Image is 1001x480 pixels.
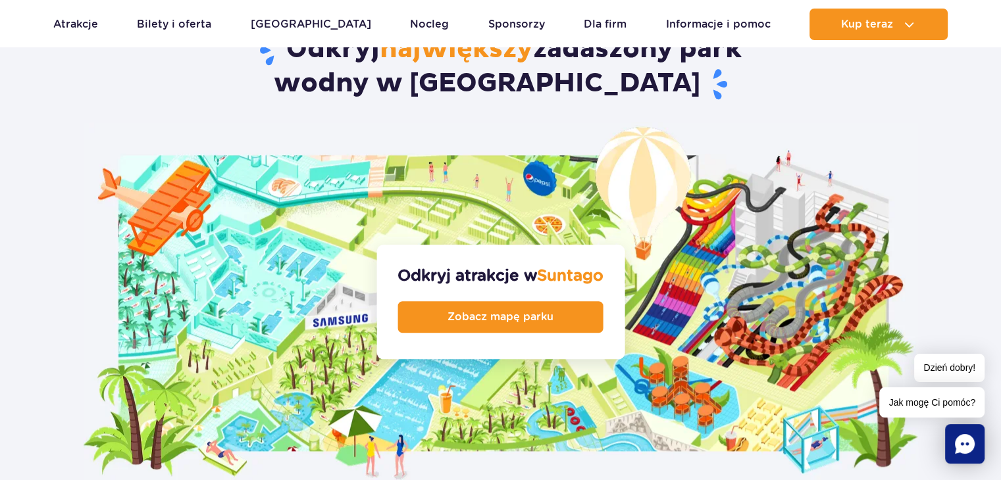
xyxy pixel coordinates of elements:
span: Jak mogę Ci pomóc? [879,387,985,418]
h2: Odkryj zadaszony park wodny w [GEOGRAPHIC_DATA] [81,33,921,101]
a: Atrakcje [53,9,98,40]
a: Informacje i pomoc [666,9,771,40]
span: Kup teraz [841,18,893,30]
a: Zobacz mapę parku [398,301,603,333]
a: Bilety i oferta [137,9,211,40]
strong: Odkryj atrakcje w [398,266,603,285]
a: Sponsorzy [488,9,545,40]
span: Dzień dobry! [914,354,985,382]
div: Chat [945,424,985,464]
span: Zobacz mapę parku [448,312,553,322]
a: Dla firm [584,9,627,40]
span: Suntago [537,266,603,285]
button: Kup teraz [809,9,948,40]
a: [GEOGRAPHIC_DATA] [251,9,371,40]
a: Nocleg [410,9,449,40]
span: największy [380,33,533,66]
